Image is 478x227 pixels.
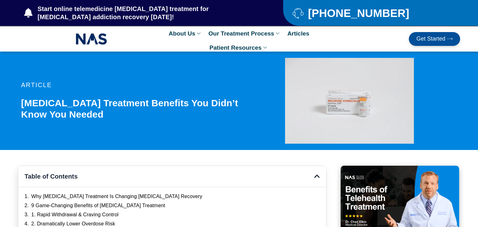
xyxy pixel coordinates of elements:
[31,212,119,218] a: 1. Rapid Withdrawal & Craving Control
[205,26,284,41] a: Our Treatment Process
[284,26,312,41] a: Articles
[293,8,444,19] a: [PHONE_NUMBER]
[24,5,258,21] a: Start online telemedicine [MEDICAL_DATA] treatment for [MEDICAL_DATA] addiction recovery [DATE]!
[166,26,205,41] a: About Us
[306,9,409,17] span: [PHONE_NUMBER]
[31,193,202,200] a: Why [MEDICAL_DATA] Treatment Is Changing [MEDICAL_DATA] Recovery
[21,97,242,120] h1: [MEDICAL_DATA] Treatment Benefits You Didn’t Know You Needed
[21,82,242,88] p: article
[25,172,314,180] h4: Table of Contents
[36,5,258,21] span: Start online telemedicine [MEDICAL_DATA] treatment for [MEDICAL_DATA] addiction recovery [DATE]!
[409,32,460,46] a: Get Started
[31,202,165,209] a: 9 Game-Changing Benefits of [MEDICAL_DATA] Treatment
[206,41,272,55] a: Patient Resources
[76,32,107,46] img: NAS_email_signature-removebg-preview.png
[285,58,414,144] img: benefits of suboxone treatment
[314,173,320,180] div: Close table of contents
[416,36,445,42] span: Get Started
